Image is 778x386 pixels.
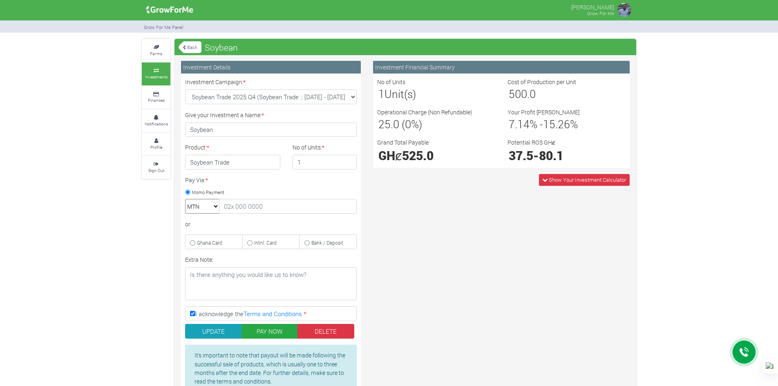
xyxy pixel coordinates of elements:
input: Bank / Deposit [304,240,310,245]
label: Extra Note: [185,255,213,264]
small: Notifications [145,121,168,127]
label: I acknowledge the [185,306,357,321]
input: Investment Name/Title [185,123,357,137]
span: 37.5 [509,147,533,163]
small: Sign Out [148,167,164,173]
h2: - [509,148,624,163]
label: Potential ROS GHȼ [507,138,555,147]
span: 15.26 [543,117,570,131]
label: Pay Via: [185,176,208,184]
small: Farms [150,51,162,56]
span: Show Your Investment Calculator [549,176,626,183]
span: 80.1 [539,147,563,163]
span: 525.0 [402,147,434,163]
label: Give your Investment a Name: [185,111,264,119]
h4: Soybean Trade [185,155,280,170]
span: 7.14 [509,117,530,131]
input: I acknowledge theTerms and Conditions * [190,311,195,316]
div: Investment Details [181,61,361,74]
a: Farms [142,39,170,62]
a: Notifications [142,109,170,132]
input: 02x 000 0000 [219,199,357,214]
a: Investments [142,62,170,85]
button: UPDATE [185,324,242,339]
small: Profile [150,144,162,150]
a: Profile [142,133,170,155]
span: Soybean [203,39,240,56]
a: Back [179,40,201,54]
h2: GHȼ [378,148,494,163]
span: 25.0 (0%) [378,117,422,131]
small: Intnl. Card [254,239,277,246]
input: Ghana Card [190,240,195,245]
small: Grow For Me [587,10,614,16]
label: No of Units [377,78,405,86]
input: Intnl. Card [247,240,253,245]
label: Product: [185,143,209,152]
small: Momo Payment [192,189,224,195]
small: Grow For Me Panel [144,24,183,30]
label: Investment Campaign: [185,78,246,86]
span: 1 [378,87,385,101]
small: Finances [148,97,165,103]
label: Operational Charge (Non Refundable) [377,108,472,116]
small: Ghana Card [197,239,222,246]
a: Finances [142,86,170,109]
label: No of Units: [293,143,324,152]
p: It's important to note that payout will be made following the successful sale of products, which ... [194,351,347,386]
label: Grand Total Payable [377,138,429,147]
input: Momo Payment [185,190,190,195]
img: growforme image [616,2,633,18]
button: DELETE [297,324,354,339]
label: Cost of Production per Unit [507,78,576,86]
h3: % - % [509,118,624,131]
button: PAY NOW [241,324,298,339]
small: Investments [145,74,168,80]
label: Your Profit [PERSON_NAME] [507,108,579,116]
div: Investment Financial Summary [373,61,630,74]
small: Bank / Deposit [311,239,343,246]
a: Terms and Conditions [244,310,302,318]
span: 500.0 [509,87,536,101]
img: growforme image [143,2,196,18]
div: or [185,220,357,228]
h3: Unit(s) [378,87,494,100]
a: Sign Out [142,156,170,178]
p: [PERSON_NAME] [571,2,614,11]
